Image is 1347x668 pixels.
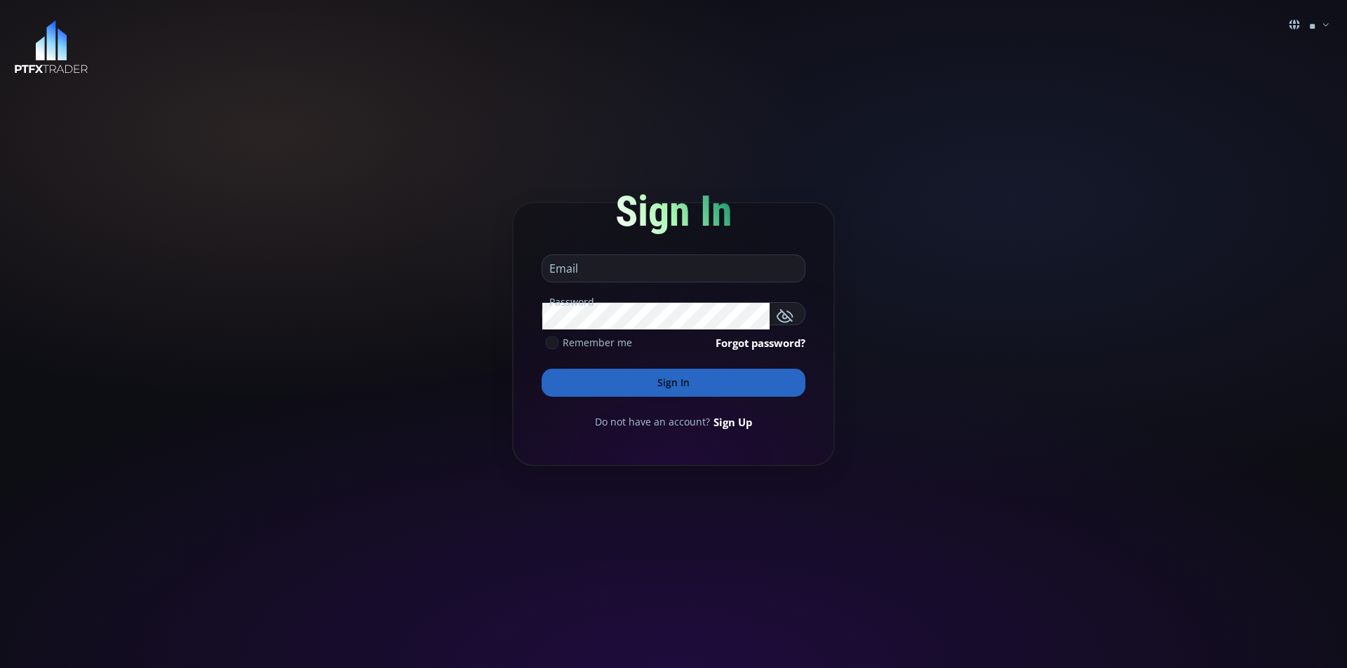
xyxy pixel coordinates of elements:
img: LOGO [14,20,88,74]
button: Sign In [542,369,805,397]
span: Remember me [563,335,632,350]
a: Sign Up [713,414,752,430]
span: Sign In [615,186,732,236]
div: Do not have an account? [542,414,805,430]
a: Forgot password? [716,335,805,350]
